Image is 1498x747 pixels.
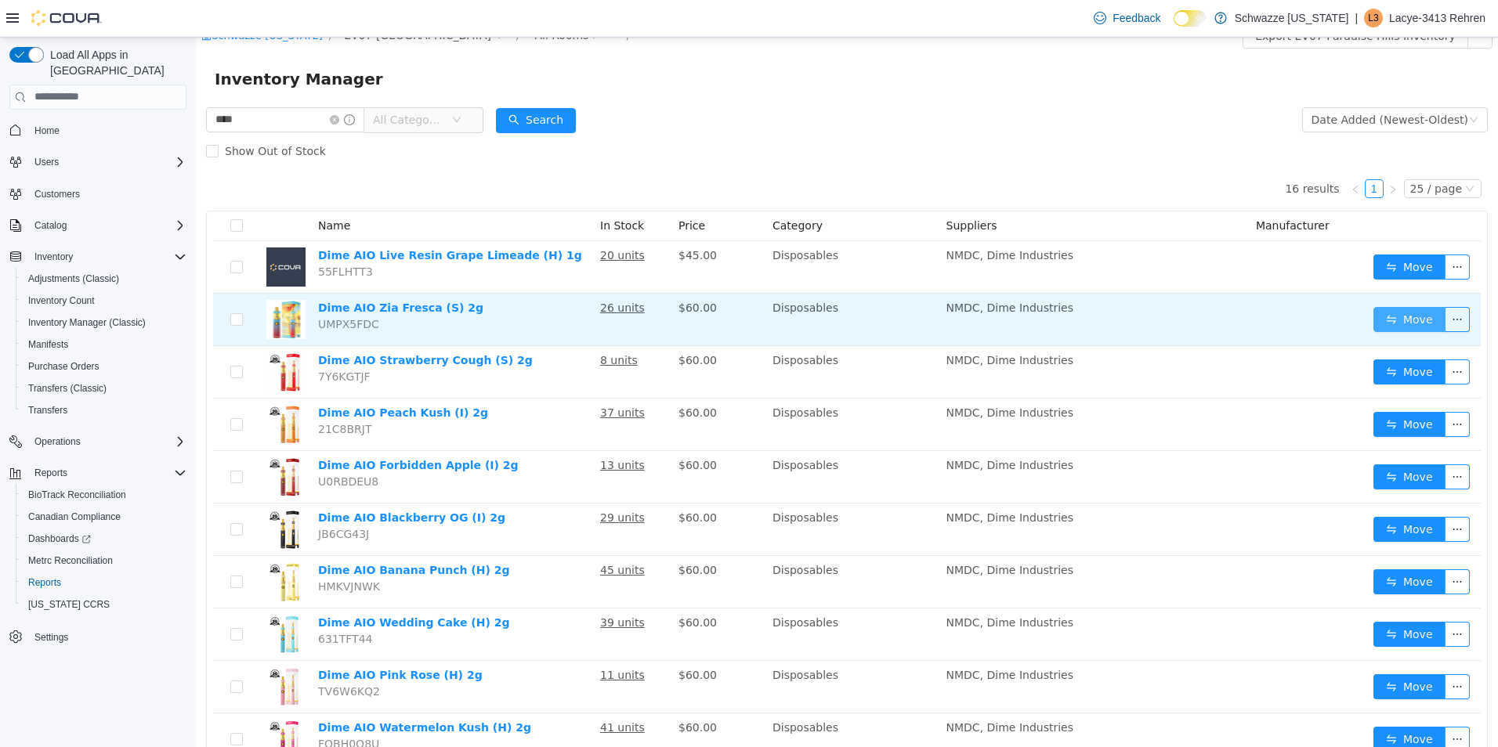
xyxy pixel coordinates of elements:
button: icon: ellipsis [1249,532,1274,557]
span: TV6W6KQ2 [122,648,184,660]
span: NMDC, Dime Industries [751,474,877,486]
span: 7Y6KGTJF [122,333,175,345]
li: 16 results [1089,142,1143,161]
span: Catalog [34,219,67,232]
img: Dime AIO Strawberry Cough (S) 2g hero shot [71,315,110,354]
td: Disposables [570,204,744,256]
a: Dime AIO Forbidden Apple (I) 2g [122,421,323,434]
span: Canadian Compliance [22,507,186,526]
span: Transfers [28,404,67,417]
button: Inventory [3,246,193,268]
span: $60.00 [483,316,521,329]
input: Dark Mode [1174,10,1207,27]
button: icon: swapMove [1178,269,1250,294]
span: Canadian Compliance [28,511,121,523]
span: $60.00 [483,631,521,644]
td: Disposables [570,256,744,309]
button: icon: searchSearch [300,70,380,96]
u: 20 units [404,211,449,224]
button: icon: ellipsis [1249,584,1274,609]
a: Dime AIO Banana Punch (H) 2g [122,526,314,539]
img: Dime AIO Peach Kush (I) 2g hero shot [71,367,110,406]
a: Dime AIO Strawberry Cough (S) 2g [122,316,337,329]
a: Purchase Orders [22,357,106,376]
a: Transfers [22,401,74,420]
span: NMDC, Dime Industries [751,264,877,276]
button: icon: swapMove [1178,427,1250,452]
span: Inventory Manager (Classic) [22,313,186,332]
a: Dime AIO Pink Rose (H) 2g [122,631,287,644]
button: Canadian Compliance [16,506,193,528]
span: Customers [34,188,80,200]
a: 1 [1170,143,1187,160]
button: Transfers [16,399,193,421]
span: BioTrack Reconciliation [22,485,186,504]
span: FQBH0Q8U [122,700,183,713]
button: icon: ellipsis [1249,322,1274,347]
span: Operations [34,435,81,448]
img: Dime AIO Blackberry OG (I) 2g hero shot [71,472,110,511]
li: Previous Page [1150,142,1169,161]
button: icon: swapMove [1178,322,1250,347]
span: In Stock [404,182,448,194]
button: icon: ellipsis [1249,427,1274,452]
td: Disposables [570,361,744,413]
button: icon: swapMove [1178,584,1250,609]
span: Manufacturer [1060,182,1134,194]
span: Purchase Orders [28,360,100,373]
button: Reports [28,464,74,482]
button: Manifests [16,334,193,355]
button: icon: ellipsis [1249,269,1274,294]
span: 55FLHTT3 [122,228,177,240]
span: Users [34,156,59,168]
a: Dime AIO Watermelon Kush (H) 2g [122,684,335,696]
span: [US_STATE] CCRS [28,598,110,611]
div: Date Added (Newest-Oldest) [1116,70,1272,94]
button: Reports [16,572,193,594]
span: HMKVJNWK [122,543,184,555]
button: icon: ellipsis [1249,637,1274,662]
button: Settings [3,625,193,648]
img: Dime AIO Forbidden Apple (I) 2g hero shot [71,420,110,459]
span: $45.00 [483,211,521,224]
button: Operations [3,431,193,453]
p: Schwazze [US_STATE] [1235,9,1349,27]
a: Transfers (Classic) [22,379,113,398]
button: icon: swapMove [1178,637,1250,662]
i: icon: right [1192,147,1202,157]
span: U0RBDEU8 [122,438,183,450]
span: $60.00 [483,526,521,539]
u: 13 units [404,421,449,434]
span: NMDC, Dime Industries [751,631,877,644]
button: Catalog [28,216,73,235]
a: Dime AIO Live Resin Grape Limeade (H) 1g [122,211,386,224]
a: Customers [28,185,86,204]
span: NMDC, Dime Industries [751,369,877,381]
u: 39 units [404,579,449,591]
a: Adjustments (Classic) [22,269,125,288]
td: Disposables [570,413,744,466]
img: Cova [31,10,102,26]
span: Manifests [28,338,68,351]
button: icon: ellipsis [1249,689,1274,714]
span: Metrc Reconciliation [22,551,186,570]
span: NMDC, Dime Industries [751,316,877,329]
i: icon: left [1155,147,1164,157]
td: Disposables [570,676,744,728]
button: Transfers (Classic) [16,377,193,399]
span: Reports [34,467,67,479]
a: Settings [28,628,74,647]
span: NMDC, Dime Industries [751,579,877,591]
a: Dime AIO Zia Fresca (S) 2g [122,264,288,276]
span: Settings [28,626,186,646]
button: Reports [3,462,193,484]
li: Next Page [1188,142,1207,161]
button: Inventory Count [16,290,193,312]
a: Dime AIO Wedding Cake (H) 2g [122,579,314,591]
span: Transfers (Classic) [22,379,186,398]
span: Home [28,121,186,140]
img: Dime AIO Wedding Cake (H) 2g hero shot [71,577,110,616]
span: Show Out of Stock [23,107,136,120]
button: Home [3,119,193,142]
td: Disposables [570,623,744,676]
